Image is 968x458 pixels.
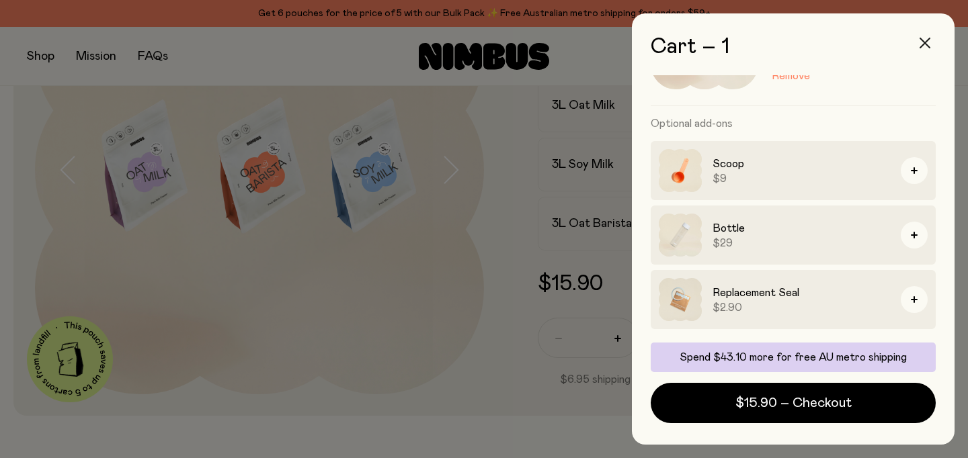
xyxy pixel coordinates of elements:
h3: Replacement Seal [713,285,890,301]
h3: Bottle [713,220,890,236]
button: $15.90 – Checkout [651,383,936,423]
h3: Scoop [713,156,890,172]
p: Spend $43.10 more for free AU metro shipping [659,351,928,364]
span: $29 [713,236,890,250]
span: $15.90 – Checkout [735,394,852,412]
button: Remove [772,68,810,84]
h2: Cart – 1 [651,35,936,59]
span: $9 [713,172,890,185]
span: $2.90 [713,301,890,314]
h3: Optional add-ons [651,106,936,141]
